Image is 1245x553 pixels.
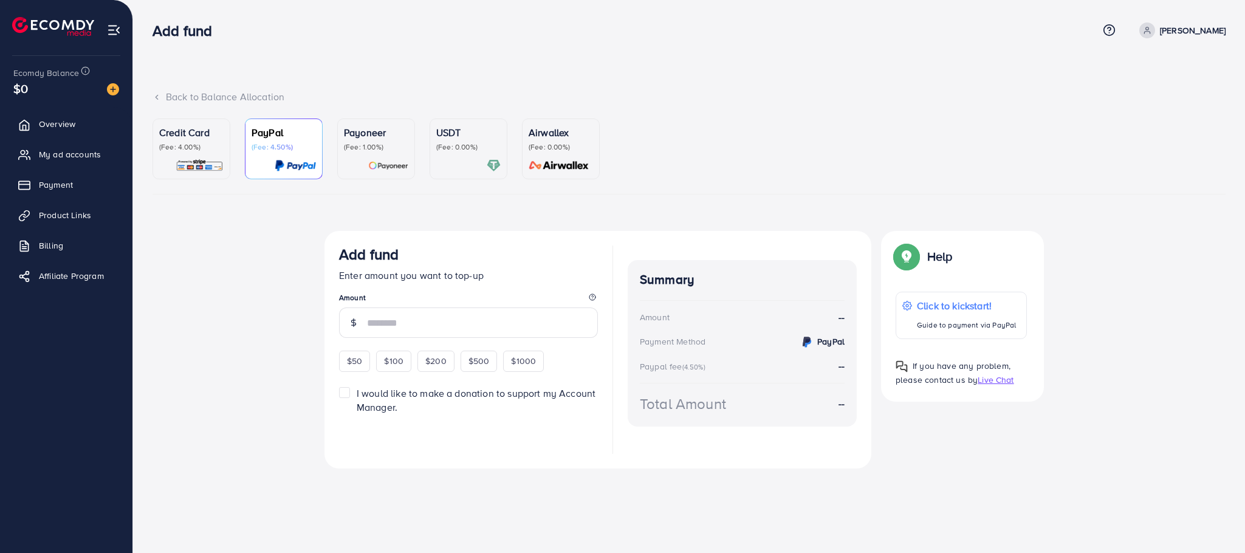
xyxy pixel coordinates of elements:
h3: Add fund [153,22,222,39]
span: Billing [39,239,63,252]
strong: -- [839,311,845,325]
img: card [487,159,501,173]
a: Billing [9,233,123,258]
img: menu [107,23,121,37]
span: $200 [425,355,447,367]
p: (Fee: 0.00%) [529,142,593,152]
div: Total Amount [640,393,726,414]
h4: Summary [640,272,845,287]
img: credit [800,335,814,349]
p: (Fee: 0.00%) [436,142,501,152]
div: Amount [640,311,670,323]
span: $100 [384,355,403,367]
p: (Fee: 4.00%) [159,142,224,152]
p: Payoneer [344,125,408,140]
span: Product Links [39,209,91,221]
div: Payment Method [640,335,705,348]
p: (Fee: 4.50%) [252,142,316,152]
strong: -- [839,359,845,373]
p: Help [927,249,953,264]
p: Credit Card [159,125,224,140]
p: Enter amount you want to top-up [339,268,598,283]
strong: PayPal [817,335,845,348]
a: Product Links [9,203,123,227]
a: [PERSON_NAME] [1134,22,1226,38]
img: Popup guide [896,246,917,267]
p: [PERSON_NAME] [1160,23,1226,38]
strong: -- [839,397,845,411]
span: Overview [39,118,75,130]
img: image [107,83,119,95]
a: My ad accounts [9,142,123,167]
img: card [275,159,316,173]
img: card [176,159,224,173]
span: If you have any problem, please contact us by [896,360,1010,386]
p: PayPal [252,125,316,140]
span: Ecomdy Balance [13,67,79,79]
img: Popup guide [896,360,908,373]
a: Affiliate Program [9,264,123,288]
span: $1000 [511,355,536,367]
span: Payment [39,179,73,191]
h3: Add fund [339,246,399,263]
span: $50 [347,355,362,367]
div: Back to Balance Allocation [153,90,1226,104]
p: Guide to payment via PayPal [917,318,1016,332]
span: I would like to make a donation to support my Account Manager. [357,386,595,414]
img: card [368,159,408,173]
span: My ad accounts [39,148,101,160]
div: Paypal fee [640,360,709,373]
p: Airwallex [529,125,593,140]
legend: Amount [339,292,598,307]
p: (Fee: 1.00%) [344,142,408,152]
span: $0 [13,80,28,97]
a: Payment [9,173,123,197]
small: (4.50%) [682,362,705,372]
p: Click to kickstart! [917,298,1016,313]
img: logo [12,17,94,36]
p: USDT [436,125,501,140]
span: Live Chat [978,374,1013,386]
iframe: Chat [1193,498,1236,544]
a: Overview [9,112,123,136]
span: $500 [468,355,490,367]
img: card [525,159,593,173]
span: Affiliate Program [39,270,104,282]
